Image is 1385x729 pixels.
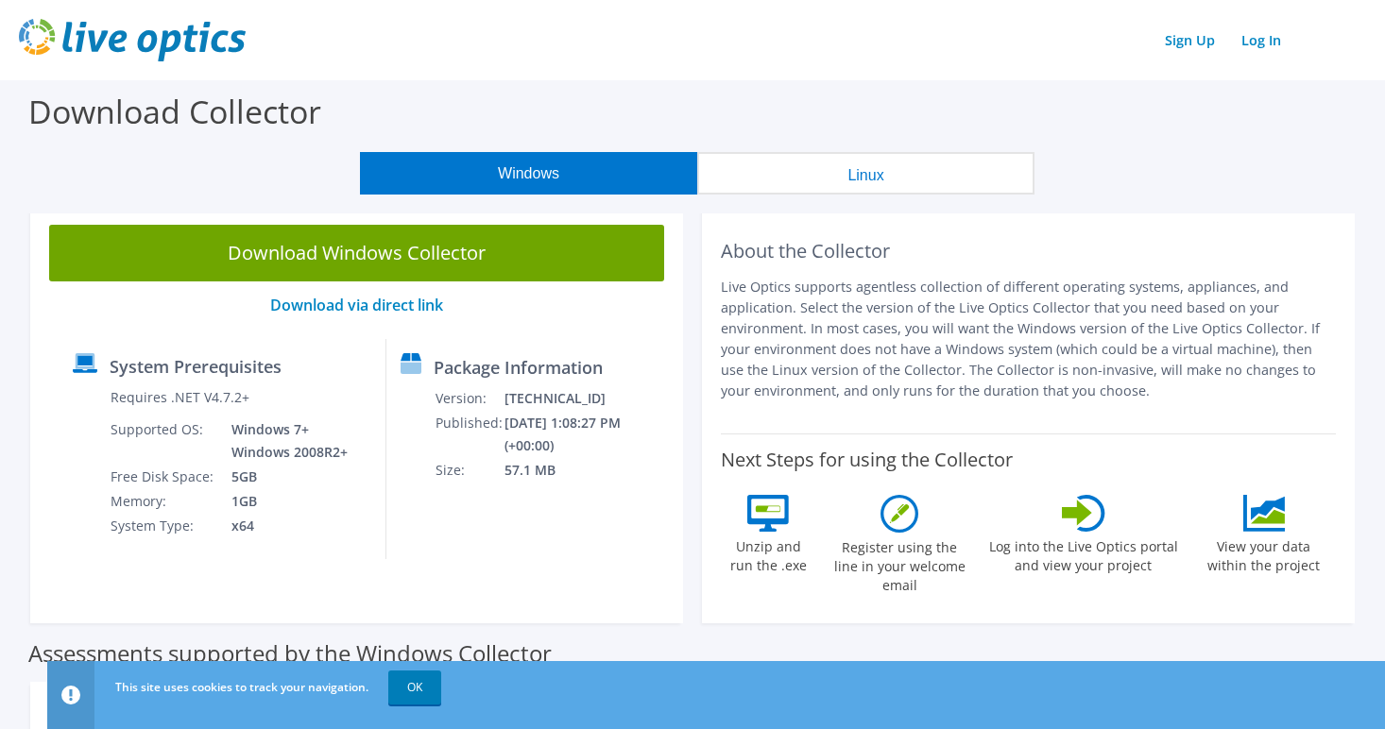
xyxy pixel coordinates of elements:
[721,240,1336,263] h2: About the Collector
[217,465,351,489] td: 5GB
[1196,532,1332,575] label: View your data within the project
[360,152,697,195] button: Windows
[434,358,603,377] label: Package Information
[28,644,552,663] label: Assessments supported by the Windows Collector
[111,388,249,407] label: Requires .NET V4.7.2+
[217,514,351,538] td: x64
[110,417,217,465] td: Supported OS:
[829,533,970,595] label: Register using the line in your welcome email
[504,458,675,483] td: 57.1 MB
[435,411,504,458] td: Published:
[49,225,664,281] a: Download Windows Collector
[1232,26,1291,54] a: Log In
[988,532,1179,575] label: Log into the Live Optics portal and view your project
[725,532,812,575] label: Unzip and run the .exe
[19,19,246,61] img: live_optics_svg.svg
[435,458,504,483] td: Size:
[504,386,675,411] td: [TECHNICAL_ID]
[697,152,1034,195] button: Linux
[270,295,443,315] a: Download via direct link
[110,514,217,538] td: System Type:
[28,90,321,133] label: Download Collector
[110,465,217,489] td: Free Disk Space:
[217,489,351,514] td: 1GB
[435,386,504,411] td: Version:
[388,670,441,704] a: OK
[110,357,282,376] label: System Prerequisites
[110,489,217,514] td: Memory:
[1155,26,1224,54] a: Sign Up
[721,277,1336,401] p: Live Optics supports agentless collection of different operating systems, appliances, and applica...
[721,449,1013,471] label: Next Steps for using the Collector
[115,679,368,695] span: This site uses cookies to track your navigation.
[504,411,675,458] td: [DATE] 1:08:27 PM (+00:00)
[217,417,351,465] td: Windows 7+ Windows 2008R2+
